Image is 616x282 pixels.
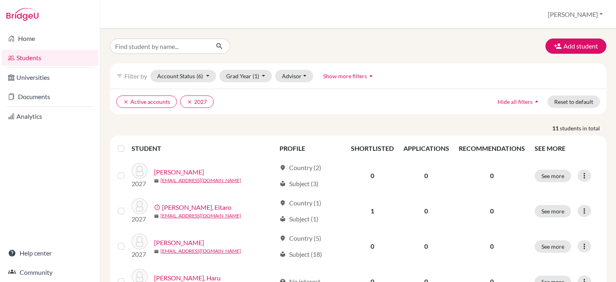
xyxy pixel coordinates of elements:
a: Community [2,264,98,280]
input: Find student by name... [110,39,209,54]
a: [PERSON_NAME], Eitaro [162,203,231,212]
a: Documents [2,89,98,105]
th: SEE MORE [530,139,603,158]
span: local_library [280,216,286,222]
img: Bridge-U [6,8,38,21]
button: clear2027 [180,95,214,108]
th: STUDENT [132,139,275,158]
span: mail [154,179,159,183]
a: Analytics [2,108,98,124]
a: [EMAIL_ADDRESS][DOMAIN_NAME] [160,212,241,219]
th: PROFILE [275,139,346,158]
span: Filter by [124,72,147,80]
i: arrow_drop_up [533,97,541,105]
a: [EMAIL_ADDRESS][DOMAIN_NAME] [160,177,241,184]
span: local_library [280,251,286,258]
span: (1) [253,73,259,79]
img: Fujikawa, Hiroto [132,233,148,250]
div: Country (1) [280,198,321,208]
img: Asami, Keitatsu [132,163,148,179]
a: [PERSON_NAME] [154,167,204,177]
img: Azuma, Eitaro [132,198,148,214]
button: clearActive accounts [116,95,177,108]
p: 0 [459,171,525,181]
th: APPLICATIONS [399,139,454,158]
i: clear [187,99,192,105]
i: arrow_drop_up [367,72,375,80]
button: Hide all filtersarrow_drop_up [491,95,547,108]
span: Hide all filters [498,98,533,105]
td: 1 [346,193,399,229]
strong: 11 [552,124,560,132]
a: Universities [2,69,98,85]
span: students in total [560,124,606,132]
p: 0 [459,206,525,216]
td: 0 [399,193,454,229]
span: (6) [197,73,203,79]
a: [PERSON_NAME] [154,238,204,248]
span: Show more filters [323,73,367,79]
button: Grad Year(1) [219,70,272,82]
button: Account Status(6) [150,70,216,82]
span: local_library [280,181,286,187]
span: mail [154,214,159,219]
td: 0 [399,229,454,264]
span: location_on [280,164,286,171]
button: Show more filtersarrow_drop_up [316,70,382,82]
a: Help center [2,245,98,261]
div: Subject (3) [280,179,318,189]
div: Subject (1) [280,214,318,224]
button: See more [535,170,571,182]
span: mail [154,249,159,254]
p: 2027 [132,250,148,259]
button: [PERSON_NAME] [544,7,606,22]
button: See more [535,205,571,217]
th: RECOMMENDATIONS [454,139,530,158]
p: 2027 [132,214,148,224]
td: 0 [346,229,399,264]
a: Students [2,50,98,66]
button: Reset to default [547,95,600,108]
span: location_on [280,200,286,206]
a: [EMAIL_ADDRESS][DOMAIN_NAME] [160,248,241,255]
span: error_outline [154,204,162,211]
span: location_on [280,235,286,241]
p: 2027 [132,179,148,189]
td: 0 [346,158,399,193]
div: Country (5) [280,233,321,243]
button: Advisor [275,70,313,82]
div: Country (2) [280,163,321,172]
th: SHORTLISTED [346,139,399,158]
button: Add student [545,39,606,54]
button: See more [535,240,571,253]
div: Subject (18) [280,250,322,259]
p: 0 [459,241,525,251]
a: Home [2,30,98,47]
i: filter_list [116,73,123,79]
i: clear [123,99,129,105]
td: 0 [399,158,454,193]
